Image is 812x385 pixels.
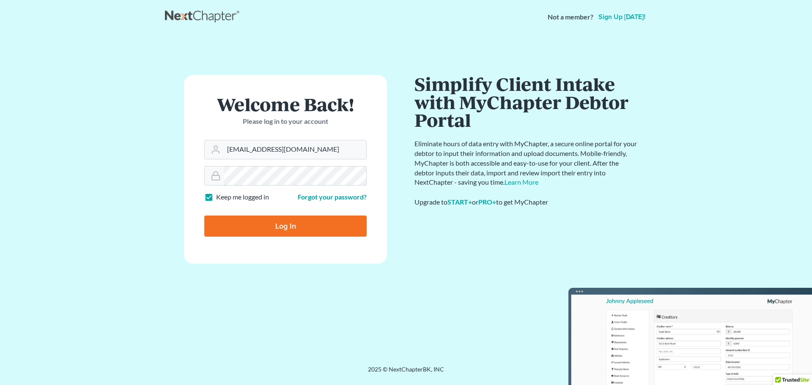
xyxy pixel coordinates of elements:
a: Learn More [505,178,538,186]
h1: Welcome Back! [204,95,367,113]
input: Email Address [224,140,366,159]
label: Keep me logged in [216,192,269,202]
strong: Not a member? [548,12,593,22]
div: Upgrade to or to get MyChapter [414,197,639,207]
a: PRO+ [478,198,496,206]
a: START+ [447,198,472,206]
div: 2025 © NextChapterBK, INC [165,365,647,380]
a: Sign up [DATE]! [597,14,647,20]
a: Forgot your password? [298,193,367,201]
h1: Simplify Client Intake with MyChapter Debtor Portal [414,75,639,129]
p: Eliminate hours of data entry with MyChapter, a secure online portal for your debtor to input the... [414,139,639,187]
input: Log In [204,216,367,237]
p: Please log in to your account [204,117,367,126]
